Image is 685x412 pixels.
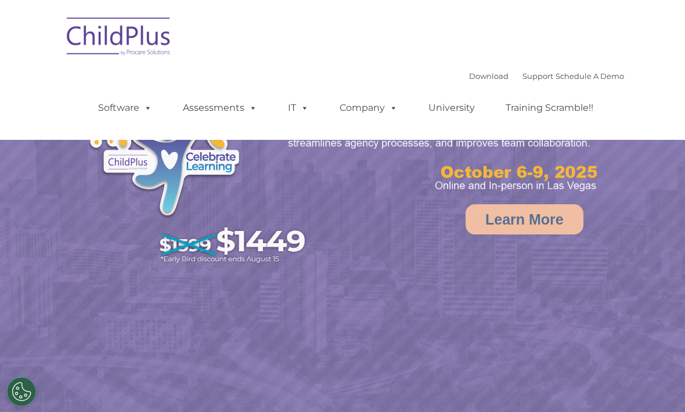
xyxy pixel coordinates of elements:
[469,71,624,81] font: |
[7,377,36,406] button: Cookies Settings
[276,96,320,120] a: IT
[417,96,486,120] a: University
[466,204,583,234] a: Learn More
[556,71,624,81] a: Schedule A Demo
[86,96,164,120] a: Software
[328,96,409,120] a: Company
[61,9,177,67] img: ChildPlus by Procare Solutions
[494,96,605,120] a: Training Scramble!!
[171,96,269,120] a: Assessments
[522,71,553,81] a: Support
[469,71,509,81] a: Download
